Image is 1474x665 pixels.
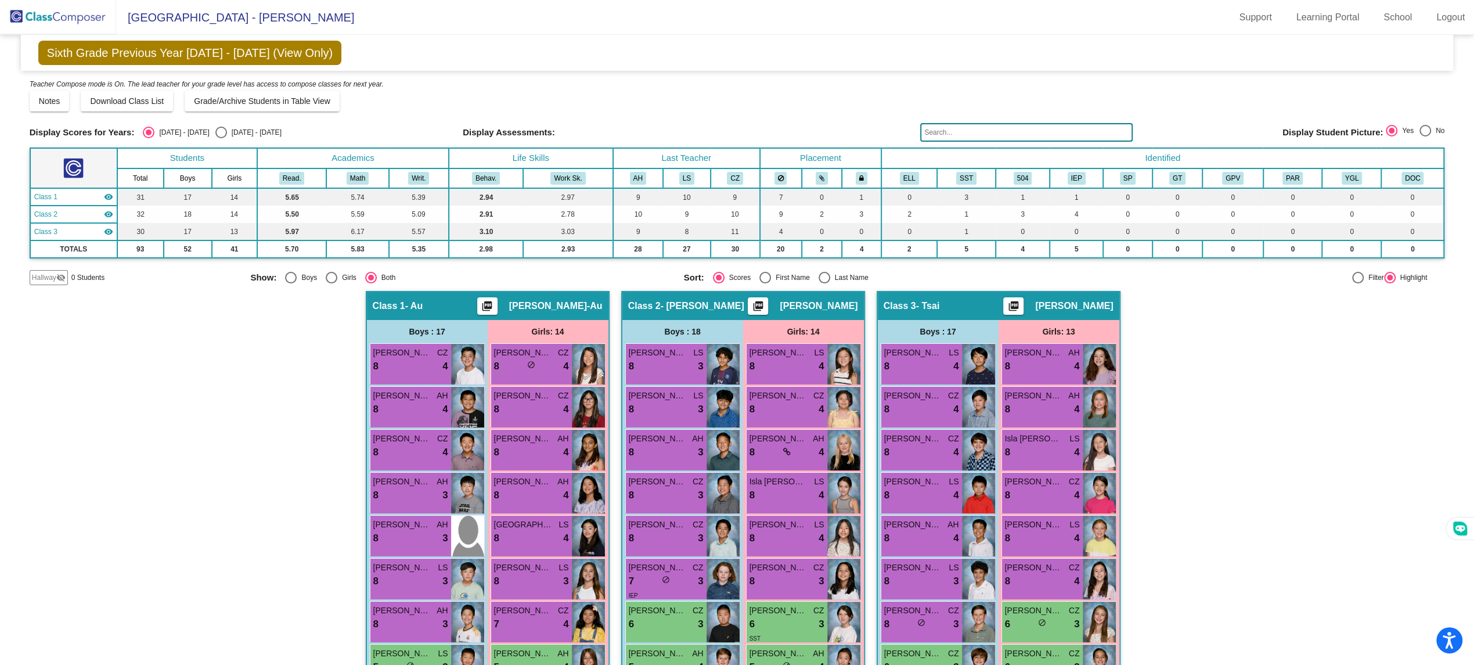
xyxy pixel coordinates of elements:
td: 0 [1202,223,1263,240]
span: [PERSON_NAME] [1035,300,1113,312]
span: Class 1 [373,300,405,312]
span: Class 2 [34,209,57,220]
span: Display Student Picture: [1282,127,1383,138]
th: Last Teacher [613,148,760,168]
span: LS [814,476,824,488]
span: 8 [373,445,379,460]
span: 3 [698,445,703,460]
span: - [PERSON_NAME] [661,300,744,312]
td: 1 [1050,188,1103,206]
span: [PERSON_NAME] [1005,476,1063,488]
td: 0 [1322,240,1381,258]
span: [PERSON_NAME] [494,347,552,359]
span: [PERSON_NAME] [884,347,942,359]
td: 5.74 [326,188,389,206]
span: Sort: [684,272,704,283]
th: Placement [760,148,881,168]
span: AH [557,476,568,488]
td: 10 [663,188,711,206]
button: Download Class List [81,91,173,112]
td: 17 [164,223,212,240]
span: 8 [749,359,755,374]
td: 1 [996,188,1050,206]
span: 8 [749,402,755,417]
td: 3.10 [449,223,524,240]
th: Academics [257,148,449,168]
span: AH [813,433,824,445]
div: Girls [337,272,356,283]
td: 5.39 [389,188,449,206]
span: 8 [749,445,755,460]
span: 8 [629,445,634,460]
td: 17 [164,188,212,206]
span: 4 [563,445,568,460]
td: 28 [613,240,663,258]
div: No [1431,125,1444,136]
span: Class 3 [884,300,916,312]
span: [PERSON_NAME] [629,433,687,445]
span: [PERSON_NAME] [629,390,687,402]
div: Filter [1364,272,1384,283]
td: 0 [1103,240,1152,258]
mat-icon: visibility [104,192,113,202]
th: GATE [1152,168,1202,188]
td: 10 [711,206,760,223]
td: 2.98 [449,240,524,258]
span: [PERSON_NAME]-Au [509,300,603,312]
td: 6.17 [326,223,389,240]
span: CZ [948,433,959,445]
th: NEEDS DOCUMENTS FOR ENROLLMENT [1381,168,1444,188]
span: 8 [373,488,379,503]
div: Boys : 17 [878,320,999,343]
span: 8 [629,402,634,417]
th: Students [117,148,257,168]
td: 0 [1322,223,1381,240]
th: Keep with students [802,168,842,188]
td: 2 [881,240,937,258]
span: 4 [563,402,568,417]
span: LS [814,347,824,359]
td: 10 [613,206,663,223]
td: 1 [842,188,881,206]
td: 0 [1381,188,1444,206]
th: Total [117,168,164,188]
span: [PERSON_NAME] [494,433,552,445]
td: 31 [117,188,164,206]
span: AH [557,433,568,445]
span: 8 [494,402,499,417]
a: School [1374,8,1421,27]
span: 8 [1005,445,1010,460]
button: Behav. [472,172,500,185]
span: CZ [813,390,824,402]
td: 30 [117,223,164,240]
td: 5 [937,240,996,258]
td: 5.57 [389,223,449,240]
td: 0 [881,188,937,206]
span: 8 [884,402,889,417]
td: 5.59 [326,206,389,223]
span: 8 [494,359,499,374]
span: 8 [1005,359,1010,374]
td: 5.97 [257,223,326,240]
td: 0 [996,223,1050,240]
span: [PERSON_NAME] [749,433,808,445]
span: 8 [884,359,889,374]
button: Writ. [408,172,429,185]
button: YGL [1342,172,1363,185]
th: Parent meetings, emails, concerns [1263,168,1322,188]
span: [PERSON_NAME] [494,476,552,488]
th: Keep away students [760,168,802,188]
td: 18 [164,206,212,223]
td: 0 [1202,206,1263,223]
span: LS [693,347,703,359]
td: 4 [842,240,881,258]
td: 5 [1050,240,1103,258]
td: 0 [1263,223,1322,240]
td: 0 [1152,240,1202,258]
div: Last Name [830,272,868,283]
mat-icon: visibility [104,227,113,236]
span: AH [437,476,448,488]
td: 0 [842,223,881,240]
td: 0 [1381,223,1444,240]
span: 4 [442,402,448,417]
